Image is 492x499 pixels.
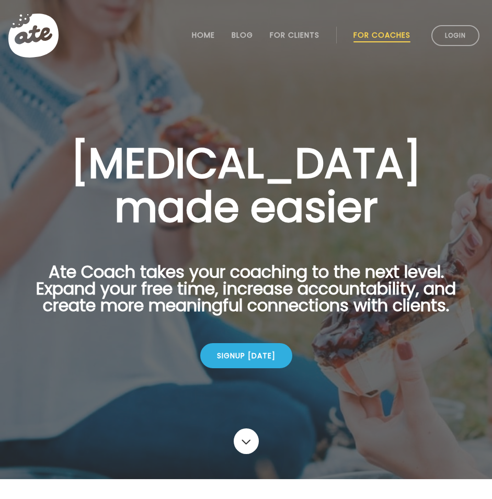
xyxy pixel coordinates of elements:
[270,31,319,39] a: For Clients
[353,31,410,39] a: For Coaches
[192,31,215,39] a: Home
[232,31,253,39] a: Blog
[200,343,292,368] div: Signup [DATE]
[431,25,479,46] a: Login
[13,264,479,326] p: Ate Coach takes your coaching to the next level. Expand your free time, increase accountability, ...
[13,141,479,229] h1: [MEDICAL_DATA] made easier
